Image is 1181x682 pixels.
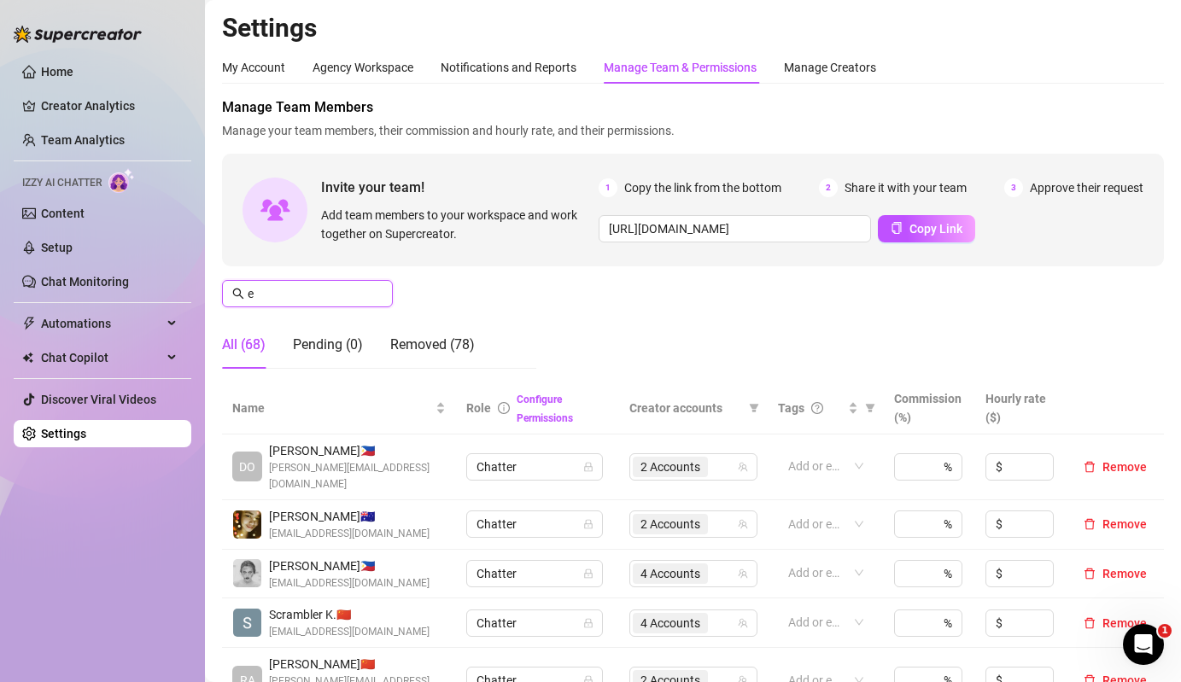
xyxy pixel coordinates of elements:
[891,222,903,234] span: copy
[640,458,700,476] span: 2 Accounts
[41,393,156,406] a: Discover Viral Videos
[640,564,700,583] span: 4 Accounts
[633,613,708,633] span: 4 Accounts
[749,403,759,413] span: filter
[1077,514,1154,534] button: Remove
[738,568,748,579] span: team
[248,284,369,303] input: Search members
[1030,178,1143,197] span: Approve their request
[845,178,967,197] span: Share it with your team
[222,335,266,355] div: All (68)
[624,178,781,197] span: Copy the link from the bottom
[41,344,162,371] span: Chat Copilot
[476,610,593,636] span: Chatter
[233,559,261,587] img: Audrey Elaine
[819,178,838,197] span: 2
[22,352,33,364] img: Chat Copilot
[269,557,430,575] span: [PERSON_NAME] 🇵🇭
[41,207,85,220] a: Content
[233,609,261,637] img: Scrambler Kawi
[865,403,875,413] span: filter
[321,177,599,198] span: Invite your team!
[41,92,178,119] a: Creator Analytics
[41,275,129,289] a: Chat Monitoring
[222,58,285,77] div: My Account
[629,399,742,417] span: Creator accounts
[222,97,1164,118] span: Manage Team Members
[476,561,593,586] span: Chatter
[1004,178,1023,197] span: 3
[633,563,708,584] span: 4 Accounts
[22,175,102,191] span: Izzy AI Chatter
[41,65,73,79] a: Home
[222,121,1164,140] span: Manage your team members, their commission and hourly rate, and their permissions.
[14,26,142,43] img: logo-BBDzfeDw.svg
[1077,457,1154,477] button: Remove
[269,605,430,624] span: Scrambler K. 🇨🇳
[1158,624,1172,638] span: 1
[1084,461,1096,473] span: delete
[313,58,413,77] div: Agency Workspace
[583,568,593,579] span: lock
[41,427,86,440] a: Settings
[599,178,617,197] span: 1
[862,395,879,421] span: filter
[232,288,244,300] span: search
[1084,518,1096,530] span: delete
[1077,613,1154,633] button: Remove
[222,382,456,434] th: Name
[604,58,757,77] div: Manage Team & Permissions
[1123,624,1164,665] iframe: Intercom live chat
[321,206,592,243] span: Add team members to your workspace and work together on Supercreator.
[738,462,748,472] span: team
[909,222,962,236] span: Copy Link
[269,460,446,493] span: [PERSON_NAME][EMAIL_ADDRESS][DOMAIN_NAME]
[640,614,700,632] span: 4 Accounts
[233,510,261,539] img: deia jane boiser
[583,462,593,472] span: lock
[269,575,430,592] span: [EMAIL_ADDRESS][DOMAIN_NAME]
[878,215,975,242] button: Copy Link
[738,618,748,628] span: team
[1102,567,1147,580] span: Remove
[640,515,700,533] span: 2 Accounts
[811,402,823,414] span: question-circle
[222,12,1164,44] h2: Settings
[293,335,363,355] div: Pending (0)
[778,399,804,417] span: Tags
[41,241,73,254] a: Setup
[466,401,491,415] span: Role
[633,514,708,534] span: 2 Accounts
[1084,617,1096,629] span: delete
[498,402,510,414] span: info-circle
[269,655,446,673] span: [PERSON_NAME] 🇨🇳
[108,168,135,193] img: AI Chatter
[517,393,573,424] a: Configure Permissions
[441,58,576,77] div: Notifications and Reports
[738,519,748,529] span: team
[22,317,36,330] span: thunderbolt
[1084,568,1096,580] span: delete
[975,382,1067,434] th: Hourly rate ($)
[269,624,430,640] span: [EMAIL_ADDRESS][DOMAIN_NAME]
[239,458,255,476] span: DO
[745,395,763,421] span: filter
[1102,616,1147,630] span: Remove
[583,519,593,529] span: lock
[269,507,430,526] span: [PERSON_NAME] 🇦🇺
[1077,563,1154,584] button: Remove
[269,526,430,542] span: [EMAIL_ADDRESS][DOMAIN_NAME]
[476,454,593,480] span: Chatter
[1102,517,1147,531] span: Remove
[41,310,162,337] span: Automations
[232,399,432,417] span: Name
[633,457,708,477] span: 2 Accounts
[41,133,125,147] a: Team Analytics
[476,511,593,537] span: Chatter
[269,441,446,460] span: [PERSON_NAME] 🇵🇭
[884,382,975,434] th: Commission (%)
[390,335,475,355] div: Removed (78)
[1102,460,1147,474] span: Remove
[784,58,876,77] div: Manage Creators
[583,618,593,628] span: lock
